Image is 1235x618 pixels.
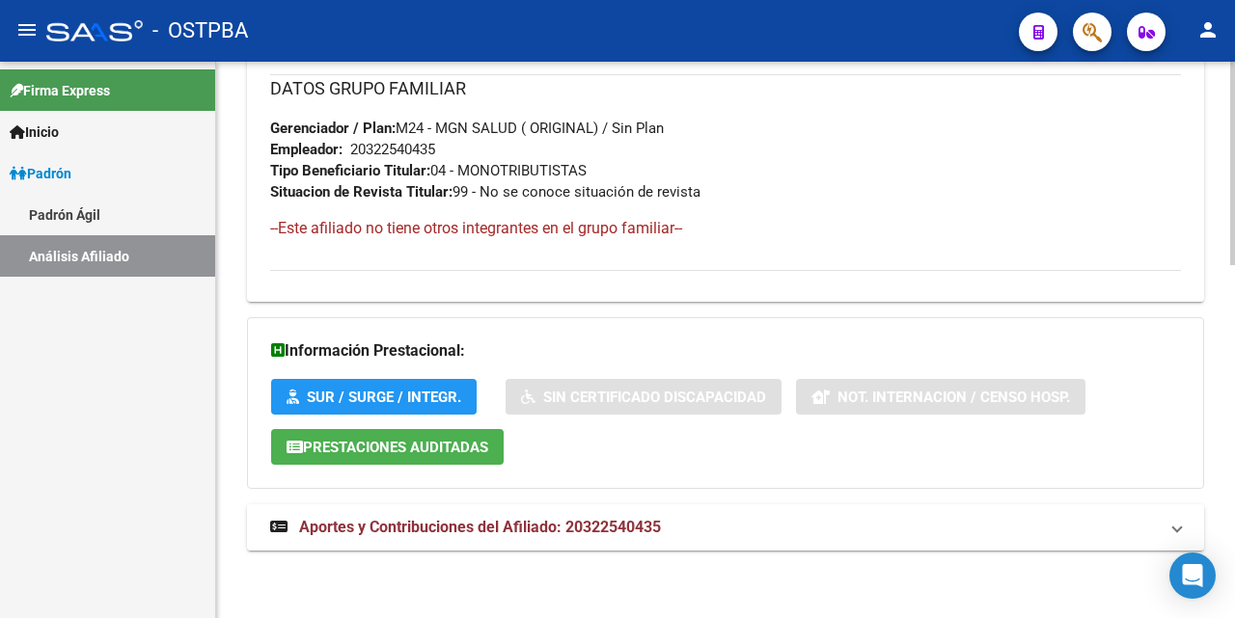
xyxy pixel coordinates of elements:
[350,139,435,160] div: 20322540435
[15,18,39,41] mat-icon: menu
[271,429,504,465] button: Prestaciones Auditadas
[270,162,587,179] span: 04 - MONOTRIBUTISTAS
[270,120,396,137] strong: Gerenciador / Plan:
[10,121,59,143] span: Inicio
[270,75,1181,102] h3: DATOS GRUPO FAMILIAR
[270,183,700,201] span: 99 - No se conoce situación de revista
[10,163,71,184] span: Padrón
[1169,552,1216,599] div: Open Intercom Messenger
[1196,18,1220,41] mat-icon: person
[270,141,343,158] strong: Empleador:
[303,439,488,456] span: Prestaciones Auditadas
[270,120,664,137] span: M24 - MGN SALUD ( ORIGINAL) / Sin Plan
[152,10,248,52] span: - OSTPBA
[270,218,1181,239] h4: --Este afiliado no tiene otros integrantes en el grupo familiar--
[270,162,430,179] strong: Tipo Beneficiario Titular:
[247,504,1204,551] mat-expansion-panel-header: Aportes y Contribuciones del Afiliado: 20322540435
[10,80,110,101] span: Firma Express
[271,379,477,415] button: SUR / SURGE / INTEGR.
[299,518,661,536] span: Aportes y Contribuciones del Afiliado: 20322540435
[796,379,1085,415] button: Not. Internacion / Censo Hosp.
[271,337,1180,364] h3: Información Prestacional:
[270,183,453,201] strong: Situacion de Revista Titular:
[307,389,461,406] span: SUR / SURGE / INTEGR.
[506,379,782,415] button: Sin Certificado Discapacidad
[837,389,1070,406] span: Not. Internacion / Censo Hosp.
[543,389,766,406] span: Sin Certificado Discapacidad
